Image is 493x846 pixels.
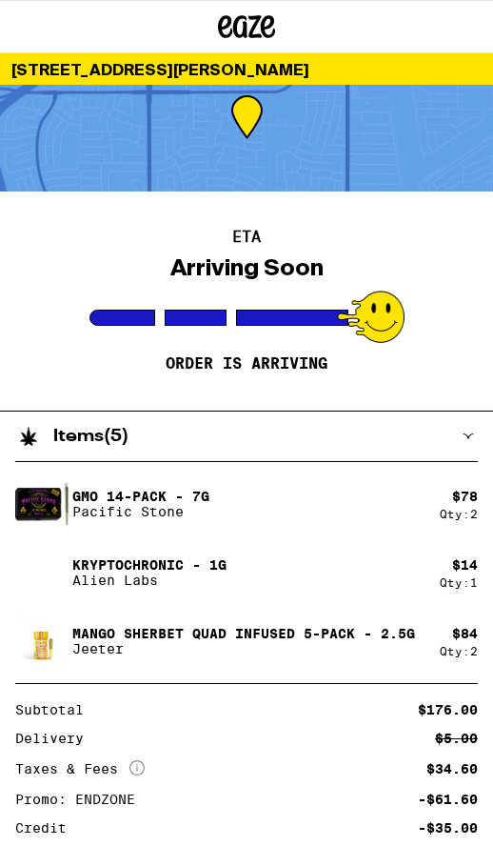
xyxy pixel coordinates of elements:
img: Mango Sherbet Quad Infused 5-Pack - 2.5g [15,614,69,668]
div: Arriving Soon [170,254,324,281]
h2: ETA [232,230,261,245]
div: Delivery [15,732,95,745]
p: Jeeter [72,641,415,656]
div: $34.60 [426,762,478,775]
div: Subtotal [15,703,95,716]
div: $ 84 [452,626,478,641]
div: Taxes & Fees [15,760,145,777]
div: -$35.00 [418,821,478,835]
img: GMO 14-Pack - 7g [15,477,69,531]
p: GMO 14-Pack - 7g [72,489,209,504]
div: Credit [15,821,78,835]
div: $5.00 [435,732,478,745]
p: Pacific Stone [72,504,209,519]
h2: Items ( 5 ) [53,428,128,445]
p: Mango Sherbet Quad Infused 5-Pack - 2.5g [72,626,415,641]
div: $176.00 [418,703,478,716]
div: Qty: 2 [440,645,478,657]
div: Promo: ENDZONE [15,793,147,806]
p: Order is arriving [166,354,327,373]
div: Qty: 1 [440,576,478,589]
div: -$61.60 [418,793,478,806]
div: Qty: 2 [440,508,478,520]
div: $ 78 [452,489,478,504]
img: Kryptochronic - 1g [15,546,69,599]
p: Alien Labs [72,573,227,588]
p: Kryptochronic - 1g [72,557,227,573]
div: $ 14 [452,557,478,573]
